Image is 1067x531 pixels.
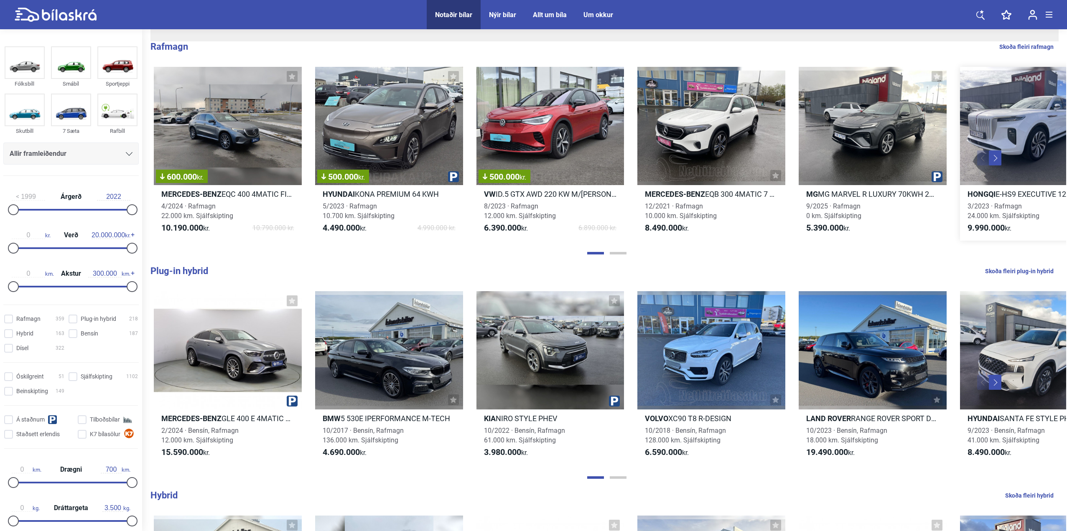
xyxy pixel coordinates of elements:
[533,11,567,19] a: Allt um bíla
[62,232,80,239] span: Verð
[418,223,456,233] span: 4.990.000 kr.
[12,231,51,239] span: kr.
[637,291,785,465] a: VolvoXC90 T8 R-DESIGN10/2018 · Bensín, Rafmagn128.000 km. Sjálfskipting6.590.000kr.
[806,202,861,220] span: 9/2025 · Rafmagn 0 km. Sjálfskipting
[476,189,624,199] h2: ID.5 GTX AWD 220 KW M/[PERSON_NAME]
[161,414,222,423] b: Mercedes-Benz
[16,415,45,424] span: Á staðnum
[323,447,360,457] b: 4.690.000
[16,344,28,353] span: Dísel
[16,372,44,381] span: Óskilgreint
[968,223,1011,233] span: kr.
[637,414,785,423] h2: XC90 T8 R-DESIGN
[161,202,233,220] span: 4/2024 · Rafmagn 22.000 km. Sjálfskipting
[92,231,130,239] span: kr.
[5,79,45,89] div: Fólksbíll
[977,150,990,165] button: Previous
[52,505,90,511] span: Dráttargeta
[968,223,1005,233] b: 9.990.000
[150,41,188,52] b: Rafmagn
[476,291,624,465] a: KiaNIRO STYLE PHEV10/2022 · Bensín, Rafmagn61.000 km. Sjálfskipting3.980.000kr.
[799,67,947,241] a: MgMG MARVEL R LUXURY 70KWH 2WD9/2025 · Rafmagn0 km. Sjálfskipting5.390.000kr.
[56,329,64,338] span: 163
[435,11,472,19] div: Notaðir bílar
[154,189,302,199] h2: EQC 400 4MATIC FINAL EDITION
[985,266,1054,277] a: Skoða fleiri plug-in hybrid
[59,372,64,381] span: 51
[637,189,785,199] h2: EQB 300 4MATIC 7 SÆTA
[968,447,1011,457] span: kr.
[968,190,996,198] b: Hongqi
[323,414,341,423] b: BMW
[161,223,210,233] span: kr.
[126,372,138,381] span: 1102
[977,375,990,390] button: Previous
[968,447,1005,457] b: 8.490.000
[323,190,355,198] b: Hyundai
[476,414,624,423] h2: NIRO STYLE PHEV
[484,202,556,220] span: 8/2023 · Rafmagn 12.000 km. Sjálfskipting
[645,202,717,220] span: 12/2021 · Rafmagn 10.000 km. Sjálfskipting
[81,329,98,338] span: Bensín
[323,447,367,457] span: kr.
[806,223,843,233] b: 5.390.000
[799,291,947,465] a: Land RoverRANGE ROVER SPORT DYNAMIC HSE10/2023 · Bensín, Rafmagn18.000 km. Sjálfskipting19.490.00...
[968,414,1000,423] b: Hyundai
[645,447,689,457] span: kr.
[806,190,818,198] b: Mg
[806,427,887,444] span: 10/2023 · Bensín, Rafmagn 18.000 km. Sjálfskipting
[989,150,1001,165] button: Next
[645,447,682,457] b: 6.590.000
[968,427,1045,444] span: 9/2023 · Bensín, Rafmagn 41.000 km. Sjálfskipting
[476,67,624,241] a: 500.000kr.VWID.5 GTX AWD 220 KW M/[PERSON_NAME]8/2023 · Rafmagn12.000 km. Sjálfskipting6.390.000k...
[484,190,496,198] b: VW
[154,291,302,465] a: Mercedes-BenzGLE 400 E 4MATIC COUPE POWER2/2024 · Bensín, Rafmagn12.000 km. Sjálfskipting15.590.0...
[484,223,521,233] b: 6.390.000
[806,223,850,233] span: kr.
[56,344,64,353] span: 322
[323,223,360,233] b: 4.490.000
[645,427,726,444] span: 10/2018 · Bensín, Rafmagn 128.000 km. Sjálfskipting
[519,173,526,181] span: kr.
[645,414,668,423] b: Volvo
[806,414,851,423] b: Land Rover
[315,189,463,199] h2: KONA PREMIUM 64 KWH
[578,223,616,233] span: 6.890.000 kr.
[16,430,60,439] span: Staðsett erlendis
[321,173,365,181] span: 500.000
[645,223,689,233] span: kr.
[129,315,138,323] span: 218
[56,315,64,323] span: 359
[150,266,208,276] b: Plug-in hybrid
[323,223,367,233] span: kr.
[358,173,365,181] span: kr.
[129,329,138,338] span: 187
[51,126,91,136] div: 7 Sæta
[90,415,120,424] span: Tilboðsbílar
[16,329,33,338] span: Hybrid
[484,223,528,233] span: kr.
[51,79,91,89] div: Smábíl
[583,11,613,19] div: Um okkur
[484,447,521,457] b: 3.980.000
[56,387,64,396] span: 149
[489,11,516,19] a: Nýir bílar
[315,67,463,241] a: 500.000kr.HyundaiKONA PREMIUM 64 KWH5/2023 · Rafmagn10.700 km. Sjálfskipting4.490.000kr.4.990.000...
[97,79,138,89] div: Sportjeppi
[12,466,41,473] span: km.
[161,427,239,444] span: 2/2024 · Bensín, Rafmagn 12.000 km. Sjálfskipting
[101,466,130,473] span: km.
[323,427,404,444] span: 10/2017 · Bensín, Rafmagn 136.000 km. Sjálfskipting
[806,447,848,457] b: 19.490.000
[315,414,463,423] h2: 5 530E IPERFORMANCE M-TECH
[59,193,84,200] span: Árgerð
[587,252,604,254] button: Page 1
[10,148,66,160] span: Allir framleiðendur
[989,375,1001,390] button: Next
[154,414,302,423] h2: GLE 400 E 4MATIC COUPE POWER
[483,173,526,181] span: 500.000
[16,315,41,323] span: Rafmagn
[12,270,54,277] span: km.
[799,189,947,199] h2: MG MARVEL R LUXURY 70KWH 2WD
